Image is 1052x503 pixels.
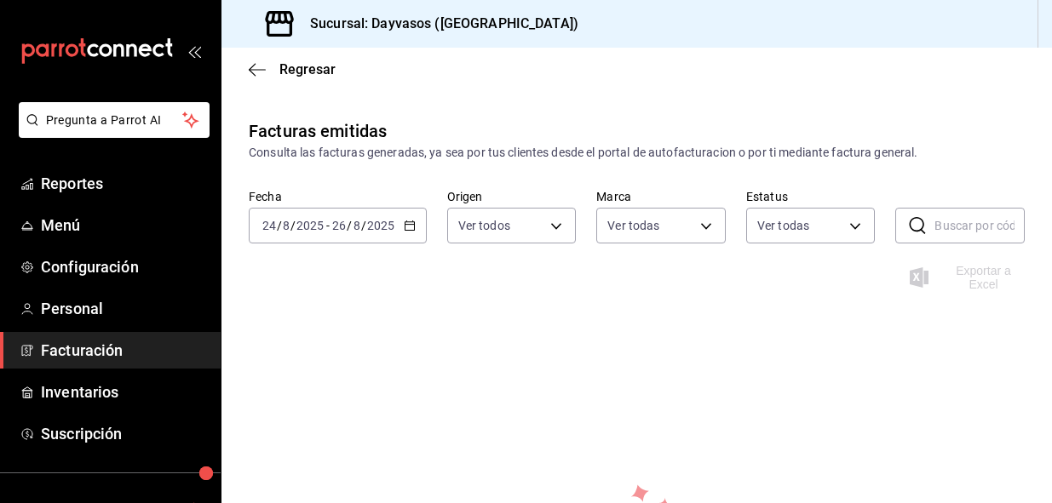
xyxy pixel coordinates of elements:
span: / [347,219,352,232]
span: / [277,219,282,232]
span: / [290,219,296,232]
input: -- [331,219,347,232]
div: Facturas emitidas [249,118,387,144]
span: - [326,219,330,232]
button: Regresar [249,61,336,77]
a: Pregunta a Parrot AI [12,123,210,141]
input: Buscar por código [934,209,1025,243]
span: Configuración [41,255,207,278]
span: Pregunta a Parrot AI [46,111,183,129]
div: Consulta las facturas generadas, ya sea por tus clientes desde el portal de autofacturacion o por... [249,144,1025,162]
input: -- [353,219,361,232]
span: Regresar [279,61,336,77]
span: Personal [41,297,207,320]
label: Fecha [249,191,427,203]
input: -- [262,219,277,232]
span: Ver todos [458,217,510,234]
span: Reportes [41,172,207,195]
label: Marca [596,191,726,203]
span: Facturación [41,339,207,362]
span: Suscripción [41,422,207,445]
h3: Sucursal: Dayvasos ([GEOGRAPHIC_DATA]) [296,14,578,34]
input: ---- [296,219,325,232]
label: Origen [447,191,577,203]
button: Pregunta a Parrot AI [19,102,210,138]
input: -- [282,219,290,232]
input: ---- [366,219,395,232]
button: open_drawer_menu [187,44,201,58]
label: Estatus [746,191,876,203]
span: / [361,219,366,232]
span: Menú [41,214,207,237]
span: Ver todas [607,217,659,234]
span: Inventarios [41,380,207,403]
span: Ver todas [757,217,809,234]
